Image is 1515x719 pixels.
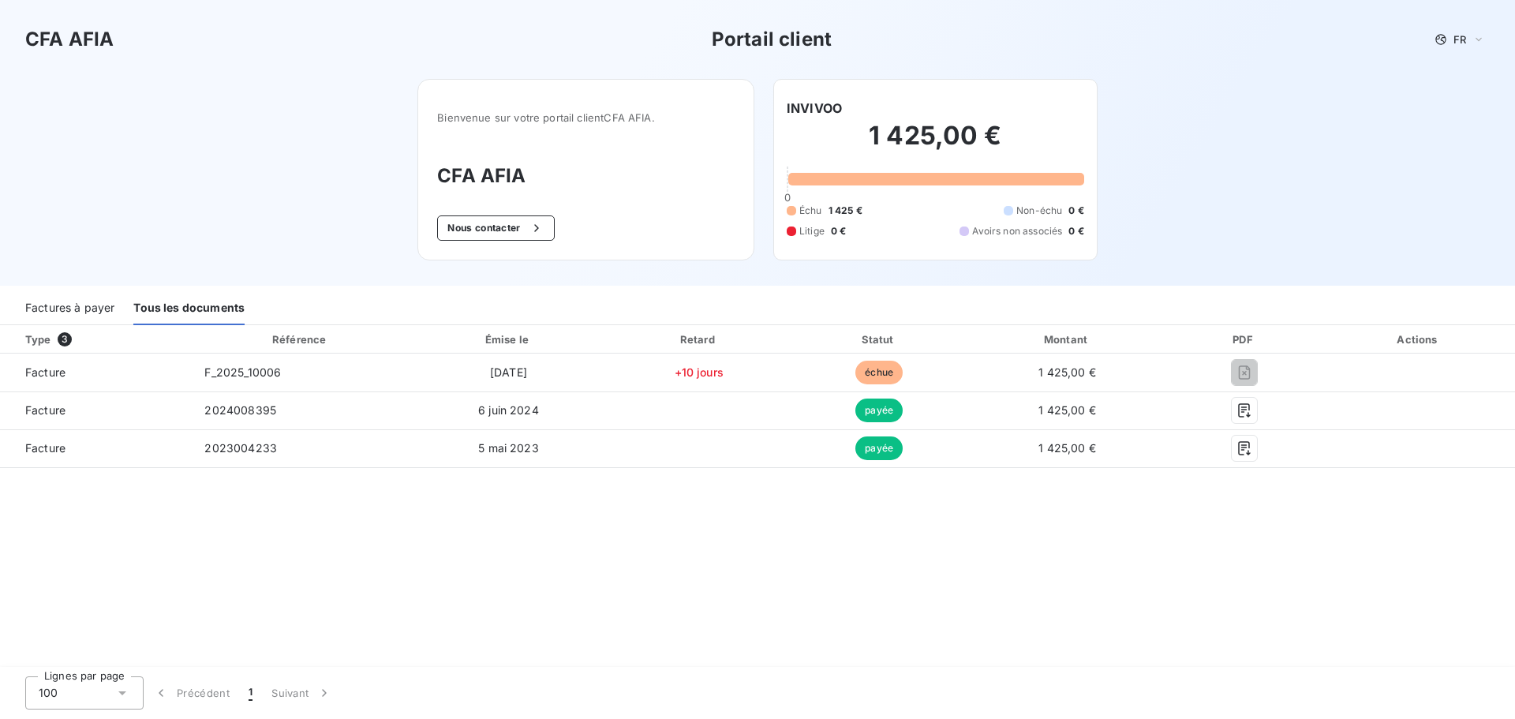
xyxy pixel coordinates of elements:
div: Statut [793,331,965,347]
div: Émise le [413,331,604,347]
span: 100 [39,685,58,701]
span: [DATE] [490,365,527,379]
span: 6 juin 2024 [478,403,539,417]
div: Référence [272,333,326,346]
span: 1 425 € [829,204,862,218]
span: Bienvenue sur votre portail client CFA AFIA . [437,111,735,124]
span: 2023004233 [204,441,277,455]
span: +10 jours [675,365,724,379]
span: échue [855,361,903,384]
h3: Portail client [712,25,832,54]
button: Précédent [144,676,239,710]
span: Facture [13,440,179,456]
span: 2024008395 [204,403,276,417]
span: 0 [784,191,791,204]
button: 1 [239,676,262,710]
h3: CFA AFIA [437,162,735,190]
div: Retard [611,331,787,347]
h3: CFA AFIA [25,25,114,54]
div: Factures à payer [25,292,114,325]
span: 1 [249,685,252,701]
div: Type [16,331,189,347]
span: Non-échu [1016,204,1062,218]
button: Nous contacter [437,215,554,241]
span: 0 € [1068,224,1083,238]
span: 1 425,00 € [1038,365,1096,379]
h2: 1 425,00 € [787,120,1084,167]
span: 3 [58,332,72,346]
span: 5 mai 2023 [478,441,539,455]
div: Tous les documents [133,292,245,325]
button: Suivant [262,676,342,710]
h6: INVIVOO [787,99,842,118]
span: payée [855,399,903,422]
span: 1 425,00 € [1038,403,1096,417]
span: FR [1453,33,1466,46]
span: payée [855,436,903,460]
span: Échu [799,204,822,218]
span: Facture [13,365,179,380]
span: 1 425,00 € [1038,441,1096,455]
span: 0 € [831,224,846,238]
span: F_2025_10006 [204,365,281,379]
div: PDF [1169,331,1319,347]
div: Actions [1326,331,1512,347]
div: Montant [971,331,1163,347]
span: Facture [13,403,179,418]
span: Avoirs non associés [972,224,1062,238]
span: 0 € [1068,204,1083,218]
span: Litige [799,224,825,238]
